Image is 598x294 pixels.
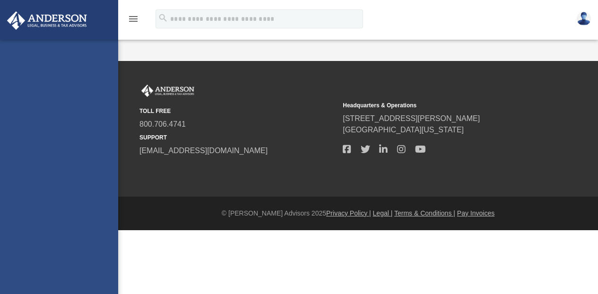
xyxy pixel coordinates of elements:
a: menu [128,18,139,25]
a: Legal | [373,209,393,217]
small: SUPPORT [139,133,336,142]
i: menu [128,13,139,25]
a: [EMAIL_ADDRESS][DOMAIN_NAME] [139,147,268,155]
a: [STREET_ADDRESS][PERSON_NAME] [343,114,480,122]
img: Anderson Advisors Platinum Portal [139,85,196,97]
i: search [158,13,168,23]
small: TOLL FREE [139,107,336,115]
small: Headquarters & Operations [343,101,539,110]
a: Privacy Policy | [326,209,371,217]
img: Anderson Advisors Platinum Portal [4,11,90,30]
a: 800.706.4741 [139,120,186,128]
div: © [PERSON_NAME] Advisors 2025 [118,208,598,218]
a: [GEOGRAPHIC_DATA][US_STATE] [343,126,464,134]
img: User Pic [577,12,591,26]
a: Terms & Conditions | [394,209,455,217]
a: Pay Invoices [457,209,494,217]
